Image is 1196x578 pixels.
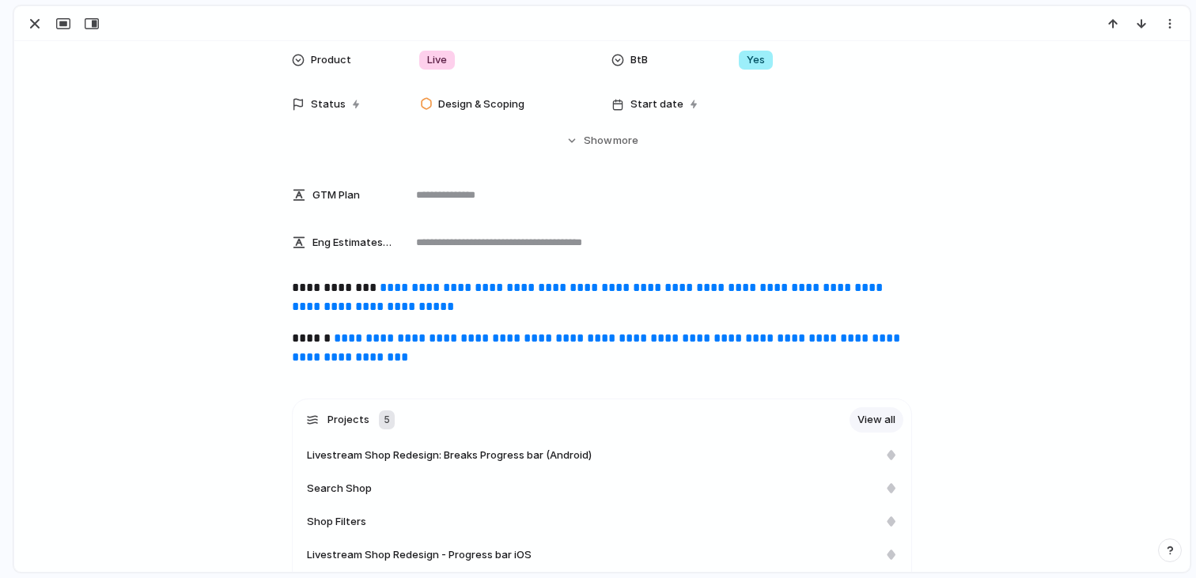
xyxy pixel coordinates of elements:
span: Shop Filters [307,514,366,530]
span: Livestream Shop Redesign - Progress bar iOS [307,547,532,563]
span: Start date [630,96,683,112]
a: View all [850,407,903,433]
span: more [613,133,638,149]
span: Design & Scoping [438,96,524,112]
span: Eng Estimates (B/iOs/A/W) in Cycles [312,235,393,251]
span: Projects [327,412,369,428]
span: Live [427,52,447,68]
span: Show [584,133,612,149]
div: 5 [379,410,395,429]
span: Yes [747,52,765,68]
span: Livestream Shop Redesign: Breaks Progress bar (Android) [307,448,592,463]
span: GTM Plan [312,187,360,203]
span: Search Shop [307,481,372,497]
span: Product [311,52,351,68]
span: Status [311,96,346,112]
button: Showmore [292,127,912,155]
span: BtB [630,52,648,68]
